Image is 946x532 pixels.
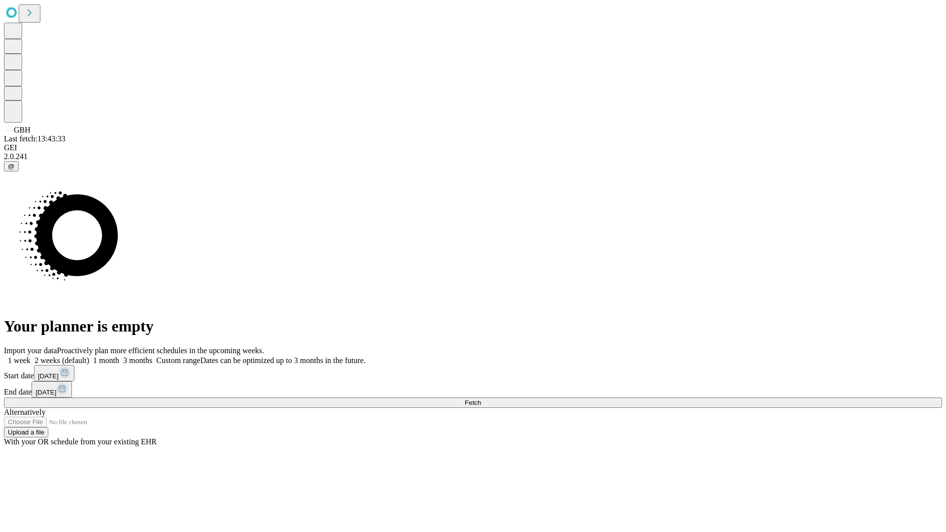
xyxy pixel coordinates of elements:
[4,134,66,143] span: Last fetch: 13:43:33
[4,408,45,416] span: Alternatively
[57,346,264,355] span: Proactively plan more efficient schedules in the upcoming weeks.
[4,365,942,381] div: Start date
[93,356,119,365] span: 1 month
[4,317,942,335] h1: Your planner is empty
[4,143,942,152] div: GEI
[35,389,56,396] span: [DATE]
[38,372,59,380] span: [DATE]
[4,161,19,171] button: @
[4,152,942,161] div: 2.0.241
[4,437,157,446] span: With your OR schedule from your existing EHR
[8,356,31,365] span: 1 week
[465,399,481,406] span: Fetch
[34,356,89,365] span: 2 weeks (default)
[4,346,57,355] span: Import your data
[123,356,152,365] span: 3 months
[4,427,48,437] button: Upload a file
[32,381,72,398] button: [DATE]
[156,356,200,365] span: Custom range
[8,163,15,170] span: @
[34,365,74,381] button: [DATE]
[201,356,366,365] span: Dates can be optimized up to 3 months in the future.
[4,398,942,408] button: Fetch
[14,126,31,134] span: GBH
[4,381,942,398] div: End date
